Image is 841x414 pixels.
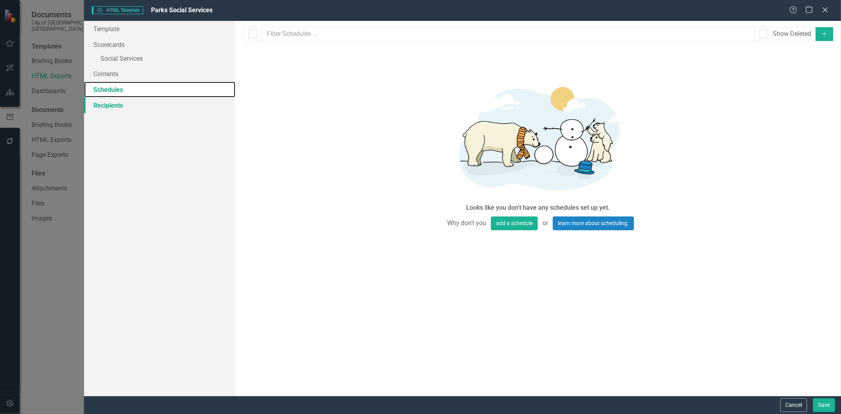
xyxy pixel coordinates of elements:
button: Cancel [780,398,807,412]
div: Show Deleted [773,30,811,39]
button: add a schedule [491,216,538,230]
span: Why don't you [442,216,491,230]
a: Recipients [84,97,235,113]
a: Social Services [84,52,235,66]
a: Schedules [84,82,235,97]
a: Scorecards [84,37,235,52]
button: Save [813,398,835,412]
input: Filter Schedules ... [262,27,755,41]
span: or [538,216,553,230]
a: Template [84,21,235,37]
span: HTML Template [92,6,143,14]
a: learn more about scheduling. [553,216,634,230]
div: Looks like you don't have any schedules set up yet. [466,203,610,213]
span: Parks Social Services [151,6,213,14]
img: Getting started [420,74,656,201]
a: Contents [84,66,235,82]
